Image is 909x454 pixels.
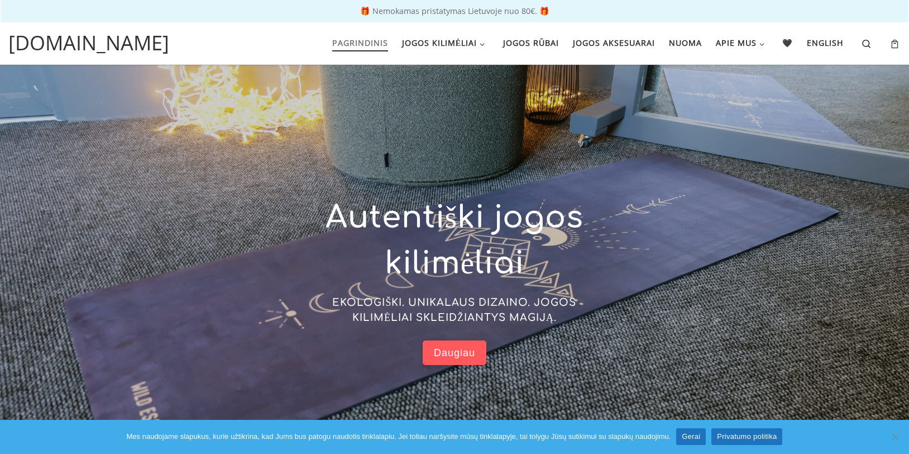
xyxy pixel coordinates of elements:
[803,31,848,55] a: English
[127,431,671,442] span: Mes naudojame slapukus, kurie užtikrina, kad Jums bus patogu naudotis tinklalapiu. Jei toliau nar...
[434,347,475,360] span: Daugiau
[716,31,757,52] span: Apie mus
[573,31,655,52] span: Jogos aksesuarai
[332,297,576,323] span: EKOLOGIŠKI. UNIKALAUS DIZAINO. JOGOS KILIMĖLIAI SKLEIDŽIANTYS MAGIJĄ.
[398,31,492,55] a: Jogos kilimėliai
[889,431,901,442] span: Ne
[328,31,391,55] a: Pagrindinis
[402,31,477,52] span: Jogos kilimėliai
[779,31,797,55] a: 🖤
[11,7,898,15] p: 🎁 Nemokamas pristatymas Lietuvoje nuo 80€. 🎁
[669,31,702,52] span: Nuoma
[503,31,559,52] span: Jogos rūbai
[665,31,705,55] a: Nuoma
[423,340,486,366] a: Daugiau
[8,28,169,58] a: [DOMAIN_NAME]
[807,31,844,52] span: English
[782,31,793,52] span: 🖤
[569,31,658,55] a: Jogos aksesuarai
[332,31,388,52] span: Pagrindinis
[676,428,706,445] a: Gerai
[499,31,562,55] a: Jogos rūbai
[326,201,583,281] span: Autentiški jogos kilimėliai
[711,428,782,445] a: Privatumo politika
